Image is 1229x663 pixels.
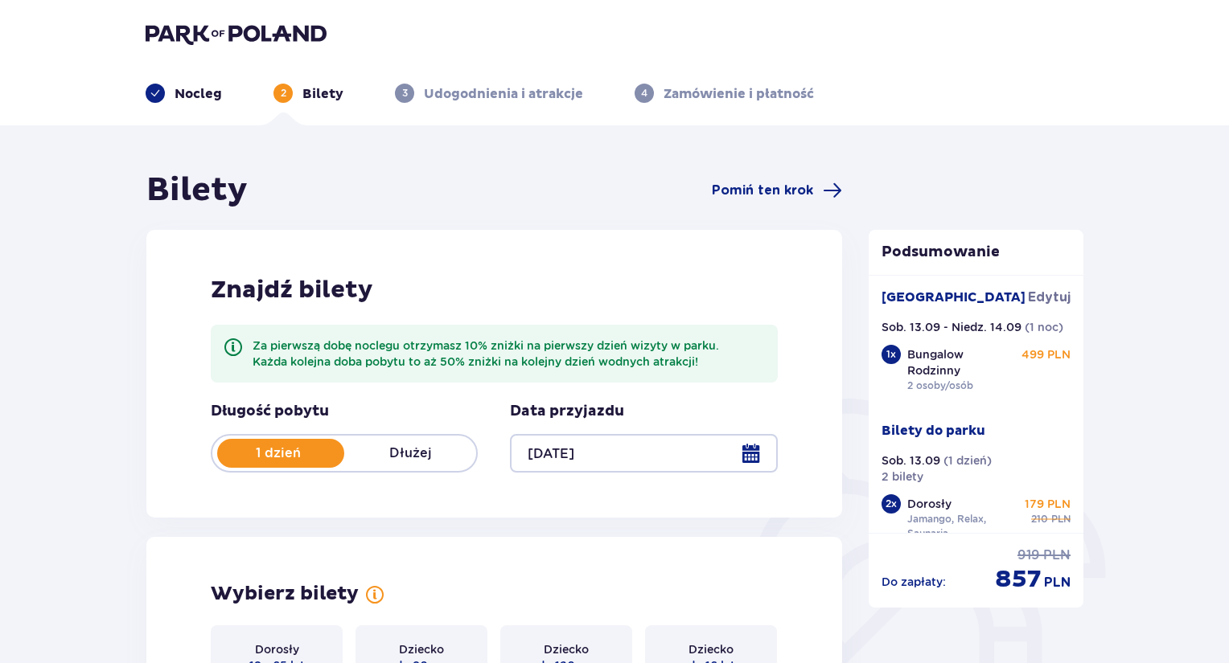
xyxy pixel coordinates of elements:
[212,444,344,462] p: 1 dzień
[1028,289,1071,306] a: Edytuj
[882,574,946,590] p: Do zapłaty :
[907,496,952,512] p: Dorosły
[907,512,1018,541] p: Jamango, Relax, Saunaria
[943,452,992,469] p: ( 1 dzień )
[1021,346,1071,362] p: 499 PLN
[664,85,814,103] p: Zamówienie i płatność
[882,469,923,485] p: 2 bilety
[1044,574,1071,591] p: PLN
[1051,512,1071,526] p: PLN
[344,444,476,462] p: Dłużej
[211,402,329,421] p: Długość pobytu
[882,452,940,469] p: Sob. 13.09
[253,338,765,370] div: Za pierwszą dobę noclegu otrzymasz 10% zniżki na pierwszy dzień wizyty w parku. Każda kolejna dob...
[402,86,408,100] p: 3
[424,85,583,103] p: Udogodnienia i atrakcje
[712,181,842,200] a: Pomiń ten krok
[544,641,589,657] p: Dziecko
[146,23,327,45] img: Park of Poland logo
[882,422,985,440] p: Bilety do parku
[882,345,901,364] div: 1 x
[907,379,973,393] p: 2 osoby/osób
[1017,546,1040,564] p: 919
[688,641,734,657] p: Dziecko
[1031,512,1048,526] p: 210
[211,275,778,305] h2: Znajdź bilety
[255,641,299,657] p: Dorosły
[712,182,813,199] span: Pomiń ten krok
[211,582,359,606] p: Wybierz bilety
[1025,496,1071,512] p: 179 PLN
[1025,319,1063,335] p: ( 1 noc )
[882,319,1021,335] p: Sob. 13.09 - Niedz. 14.09
[882,289,1026,306] p: [GEOGRAPHIC_DATA]
[175,85,222,103] p: Nocleg
[641,86,647,100] p: 4
[146,170,248,211] h1: Bilety
[869,243,1084,262] p: Podsumowanie
[302,85,343,103] p: Bilety
[1043,546,1071,564] p: PLN
[995,564,1041,595] p: 857
[907,346,1018,379] p: Bungalow Rodzinny
[882,494,901,514] div: 2 x
[399,641,444,657] p: Dziecko
[510,402,624,421] p: Data przyjazdu
[281,86,286,100] p: 2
